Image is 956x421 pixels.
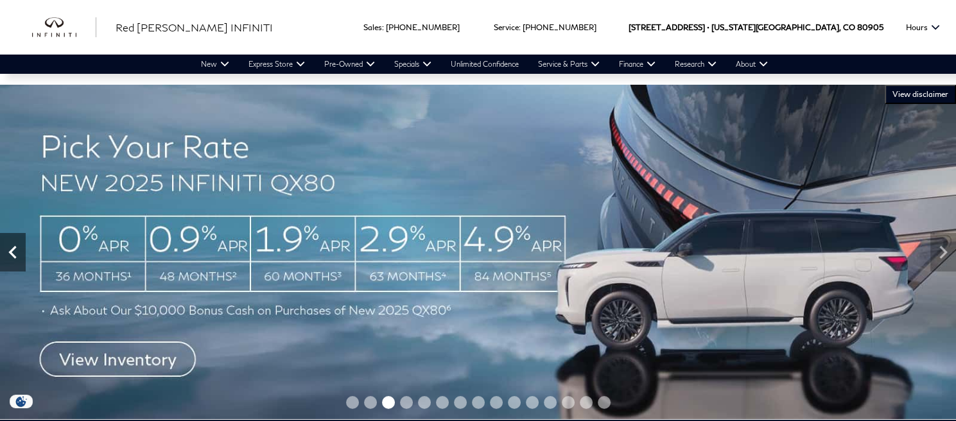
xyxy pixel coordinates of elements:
a: [PHONE_NUMBER] [386,22,460,32]
a: [PHONE_NUMBER] [523,22,596,32]
a: Finance [609,55,665,74]
span: Go to slide 4 [400,396,413,409]
img: INFINITI [32,17,96,38]
span: Go to slide 5 [418,396,431,409]
div: Next [930,233,956,271]
a: Research [665,55,726,74]
span: Go to slide 7 [454,396,467,409]
a: About [726,55,778,74]
span: VIEW DISCLAIMER [892,89,948,99]
a: New [191,55,239,74]
a: Service & Parts [528,55,609,74]
span: : [519,22,521,32]
a: Red [PERSON_NAME] INFINITI [116,20,273,35]
span: Go to slide 15 [598,396,611,409]
span: Go to slide 11 [526,396,539,409]
span: Go to slide 10 [508,396,521,409]
span: Service [494,22,519,32]
span: Go to slide 6 [436,396,449,409]
span: Go to slide 1 [346,396,359,409]
span: Red [PERSON_NAME] INFINITI [116,21,273,33]
nav: Main Navigation [191,55,778,74]
a: Express Store [239,55,315,74]
span: Go to slide 2 [364,396,377,409]
a: Unlimited Confidence [441,55,528,74]
section: Click to Open Cookie Consent Modal [6,395,36,408]
span: Sales [363,22,382,32]
button: VIEW DISCLAIMER [885,85,956,104]
span: Go to slide 12 [544,396,557,409]
span: Go to slide 14 [580,396,593,409]
span: Go to slide 8 [472,396,485,409]
span: Go to slide 13 [562,396,575,409]
span: Go to slide 9 [490,396,503,409]
a: [STREET_ADDRESS] • [US_STATE][GEOGRAPHIC_DATA], CO 80905 [629,22,883,32]
a: infiniti [32,17,96,38]
a: Specials [385,55,441,74]
span: Go to slide 3 [382,396,395,409]
img: Opt-Out Icon [6,395,36,408]
span: : [382,22,384,32]
a: Pre-Owned [315,55,385,74]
